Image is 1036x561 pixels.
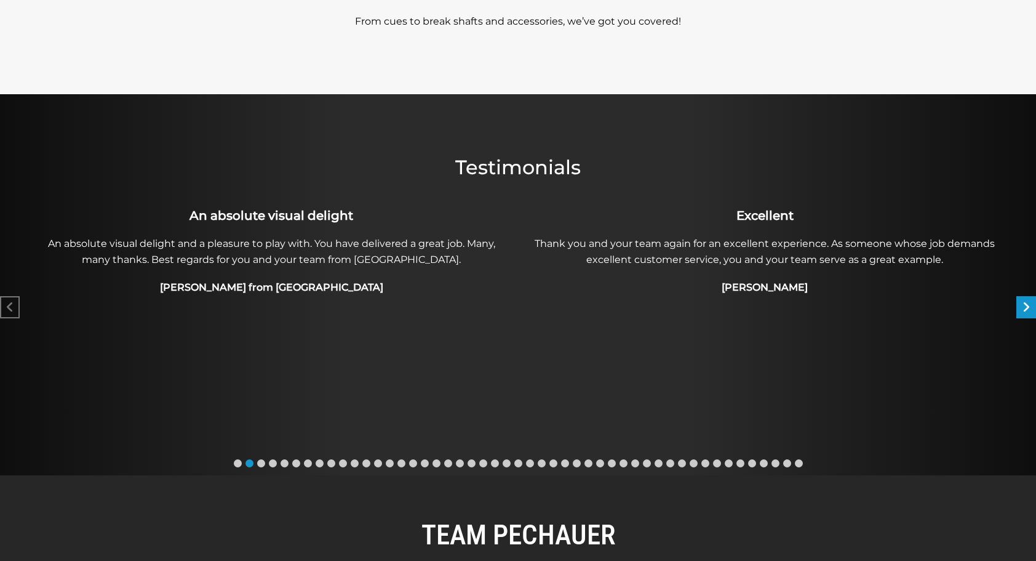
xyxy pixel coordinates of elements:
[31,206,512,301] div: 2 / 49
[31,280,511,295] h4: [PERSON_NAME] from [GEOGRAPHIC_DATA]
[525,206,1005,225] h3: Excellent
[525,280,1005,295] h4: [PERSON_NAME]
[31,206,511,225] h3: An absolute visual delight
[524,206,1005,301] div: 3 / 49
[167,14,869,29] p: From cues to break shafts and accessories, we’ve got you covered!
[525,236,1005,268] p: Thank you and your team again for an excellent experience. As someone whose job demands excellent...
[31,236,511,268] p: An absolute visual delight and a pleasure to play with. You have delivered a great job. Many, man...
[167,519,869,552] h2: TEAM PECHAUER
